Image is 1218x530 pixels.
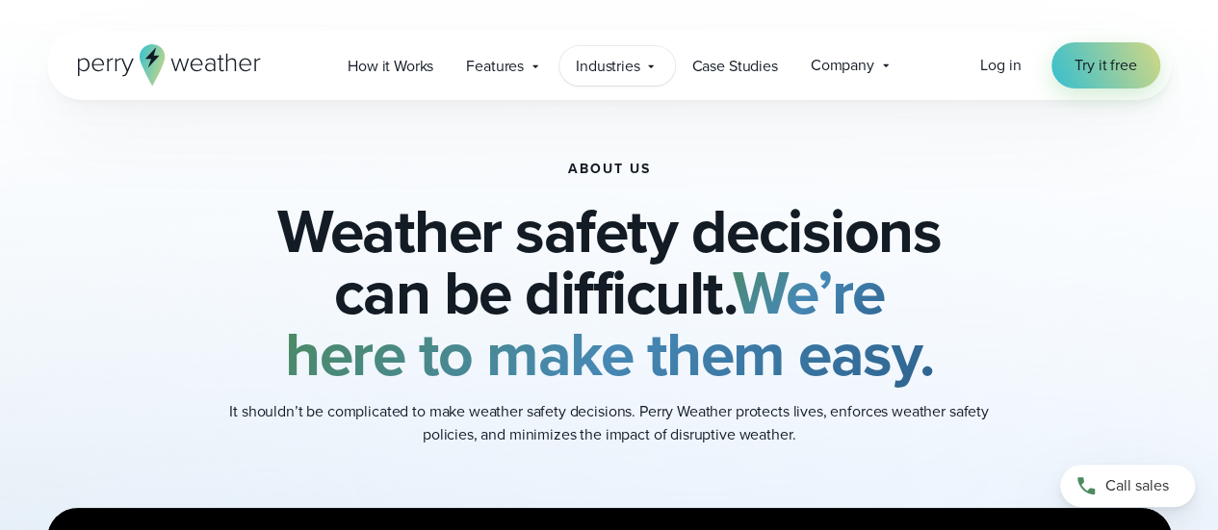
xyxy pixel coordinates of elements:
[331,46,450,86] a: How it Works
[1060,465,1195,507] a: Call sales
[980,54,1021,77] a: Log in
[224,400,995,446] p: It shouldn’t be complicated to make weather safety decisions. Perry Weather protects lives, enfor...
[980,54,1021,76] span: Log in
[568,162,651,177] h1: About Us
[675,46,793,86] a: Case Studies
[143,200,1075,385] h2: Weather safety decisions can be difficult.
[1105,474,1169,497] span: Call sales
[285,247,933,399] strong: We’re here to make them easy.
[811,54,874,77] span: Company
[466,55,524,78] span: Features
[348,55,433,78] span: How it Works
[1051,42,1159,88] a: Try it free
[576,55,639,78] span: Industries
[1075,54,1136,77] span: Try it free
[691,55,777,78] span: Case Studies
